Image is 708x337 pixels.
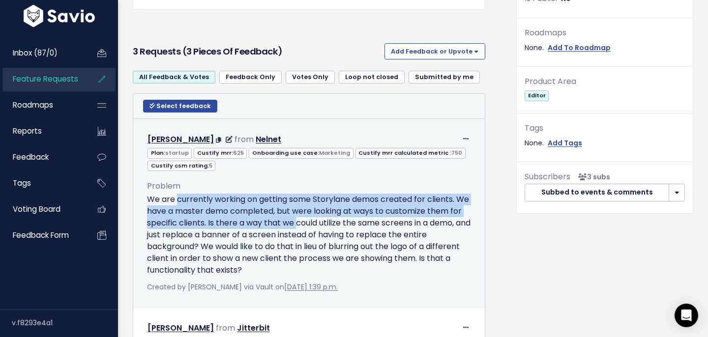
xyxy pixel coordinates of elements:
span: <p><strong>Subscribers</strong><br><br> - Anael Pichon<br> - Renee Scrybalo<br> - Efma Rosario<br... [574,172,610,182]
span: Select feedback [156,102,211,110]
div: Roadmaps [525,26,685,40]
a: Add Tags [548,137,582,149]
span: from [216,322,235,334]
span: Created by [PERSON_NAME] via Vault on [147,282,338,292]
span: Custify mrr: [194,148,247,158]
p: We are currently working on getting some Storylane demos created for clients. We have a master de... [147,194,471,276]
a: [PERSON_NAME] [147,322,214,334]
span: Inbox (87/0) [13,48,58,58]
img: logo-white.9d6f32f41409.svg [21,5,97,27]
a: [DATE] 1:39 p.m. [284,282,338,292]
span: Problem [147,180,180,192]
button: Add Feedback or Upvote [384,43,485,59]
a: Nelnet [256,134,281,145]
span: Tags [13,178,31,188]
div: v.f8293e4a1 [12,310,118,336]
a: Inbox (87/0) [2,42,82,64]
span: Voting Board [13,204,60,214]
a: Add To Roadmap [548,42,611,54]
h3: 3 Requests (3 pieces of Feedback) [133,45,381,58]
div: Product Area [525,75,685,89]
a: Votes Only [286,71,335,84]
span: Roadmaps [13,100,53,110]
span: Reports [13,126,42,136]
span: Custify mrr calculated metric : [355,148,466,158]
button: Subbed to events & comments [525,184,669,201]
span: Feature Requests [13,74,78,84]
span: 750 [451,149,462,157]
a: Tags [2,172,82,195]
div: None. [525,137,685,149]
span: Custify csm rating: [147,161,215,171]
a: All Feedback & Votes [133,71,215,84]
a: Reports [2,120,82,142]
div: Tags [525,121,685,136]
button: Select feedback [143,100,217,112]
a: [PERSON_NAME] [147,134,214,145]
div: None. [525,42,685,54]
a: Feedback form [2,224,82,247]
span: Editor [525,90,549,101]
div: Open Intercom Messenger [675,304,698,327]
span: Onboarding use case: [249,148,353,158]
span: Feedback [13,152,49,162]
span: 5 [209,162,212,169]
a: Feedback Only [219,71,282,84]
a: Jitterbit [237,322,270,334]
a: Loop not closed [339,71,405,84]
span: Marketing [319,149,350,157]
a: Roadmaps [2,94,82,116]
span: Feedback form [13,230,69,240]
a: Submitted by me [409,71,480,84]
span: Subscribers [525,171,570,182]
span: Plan: [147,148,192,158]
span: 625 [233,149,244,157]
a: Feedback [2,146,82,168]
span: from [235,134,254,145]
a: Feature Requests [2,68,82,90]
span: startup [165,149,189,157]
a: Voting Board [2,198,82,221]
